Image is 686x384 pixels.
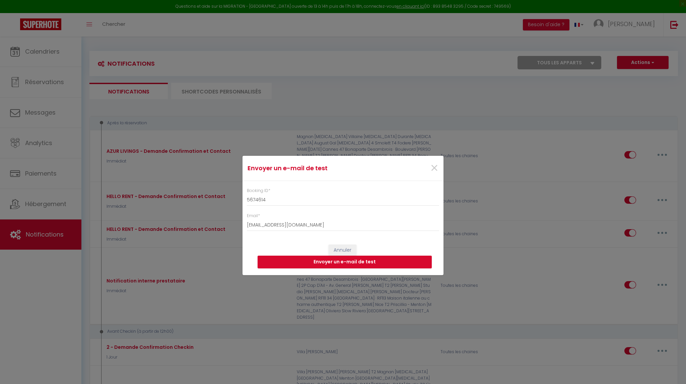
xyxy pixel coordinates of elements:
[247,213,260,219] label: Email
[248,164,372,173] h4: Envoyer un e-mail de test
[247,188,270,194] label: Booking ID
[430,161,438,176] button: Close
[329,245,356,256] button: Annuler
[258,256,432,268] button: Envoyer un e-mail de test
[430,158,438,178] span: ×
[658,356,686,384] iframe: LiveChat chat widget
